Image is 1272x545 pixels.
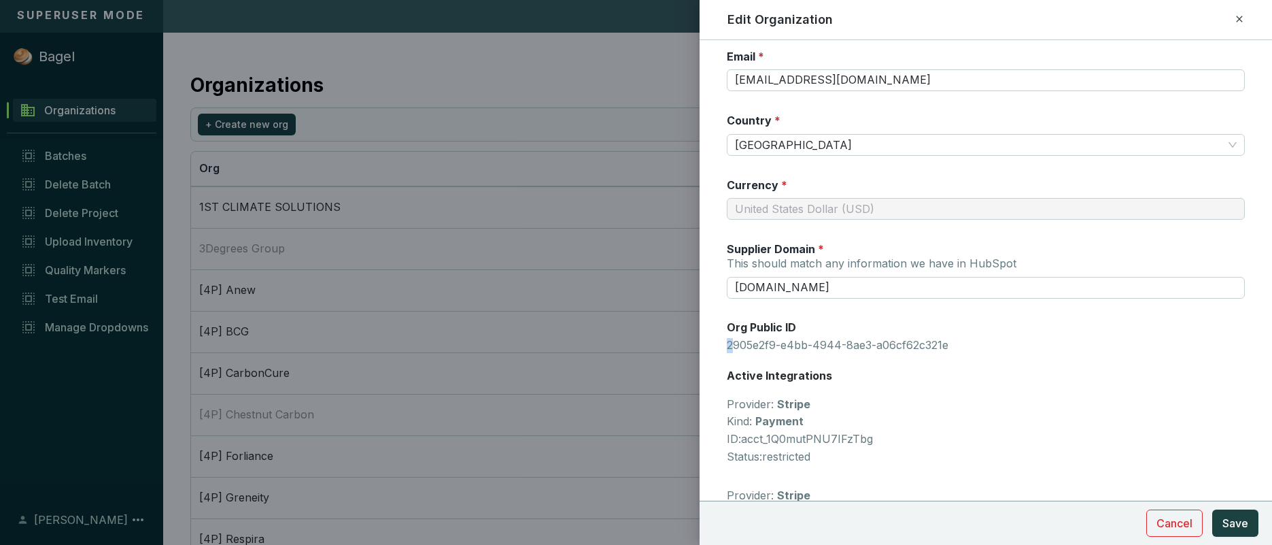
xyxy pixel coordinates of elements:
[727,338,1245,353] p: 2905e2f9-e4bb-4944-8ae3-a06cf62c321e
[735,135,1237,155] span: United States of America
[727,397,1245,412] p: Provider:
[727,242,824,257] label: Supplier Domain
[1156,515,1192,531] span: Cancel
[727,489,1245,503] p: Provider:
[1212,510,1258,537] button: Save
[727,450,1245,465] p: Status: restricted
[755,414,804,428] span: Payment
[727,49,764,64] label: Email
[1222,515,1248,531] span: Save
[727,320,1245,335] p: Org Public ID
[777,397,810,411] span: Stripe
[777,489,810,502] span: Stripe
[727,432,1245,447] p: ID: acct_1Q0mutPNU7IFzTbg
[727,369,1245,384] p: Active Integrations
[727,11,833,29] h2: Edit Organization
[727,414,1245,429] p: Kind:
[727,257,1245,271] p: This should match any information we have in HubSpot
[727,113,780,128] label: Country
[1146,510,1203,537] button: Cancel
[727,178,787,193] label: Currency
